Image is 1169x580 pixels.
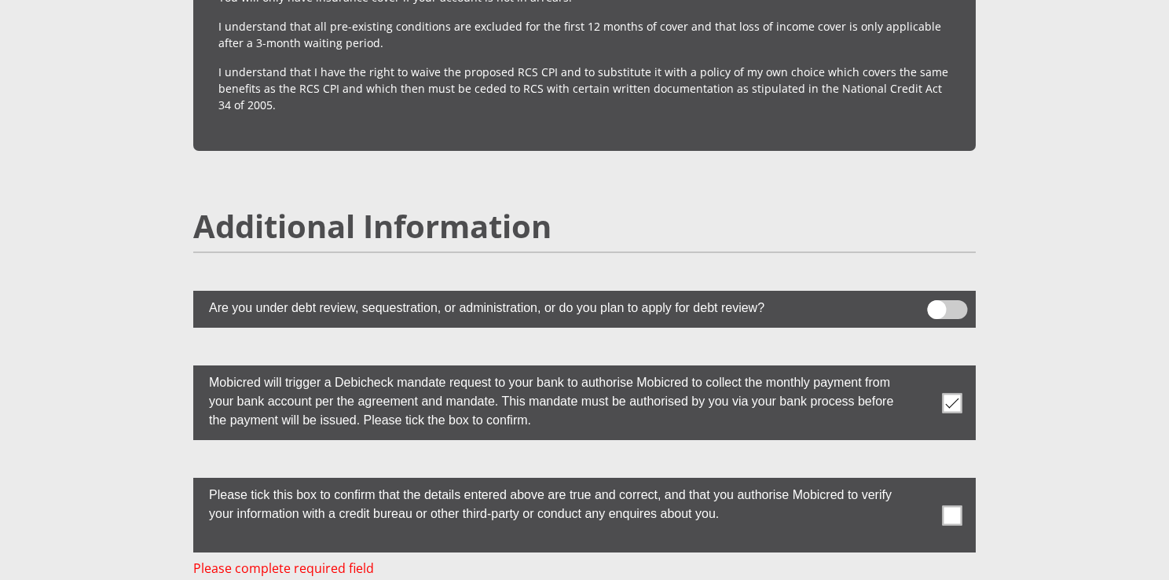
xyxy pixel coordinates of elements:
p: I understand that all pre-existing conditions are excluded for the first 12 months of cover and t... [218,18,951,51]
p: I understand that I have the right to waive the proposed RCS CPI and to substitute it with a poli... [218,64,951,113]
span: Please complete required field [193,559,374,578]
label: Mobicred will trigger a Debicheck mandate request to your bank to authorise Mobicred to collect t... [193,365,897,434]
label: Please tick this box to confirm that the details entered above are true and correct, and that you... [193,478,897,527]
label: Are you under debt review, sequestration, or administration, or do you plan to apply for debt rev... [193,291,897,321]
h2: Additional Information [193,207,976,245]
